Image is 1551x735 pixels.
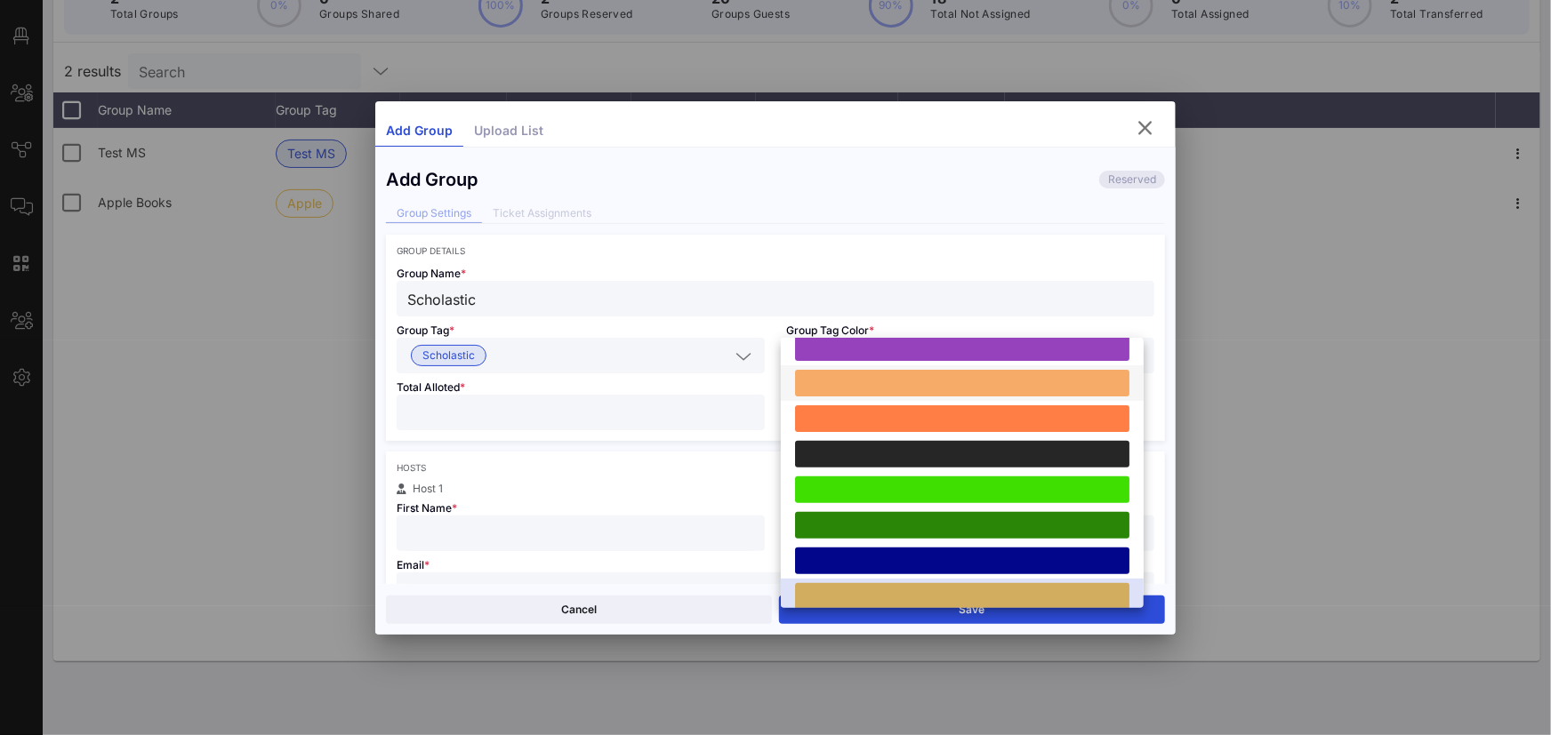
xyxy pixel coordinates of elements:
div: Group Details [397,245,1154,256]
span: Total Alloted [397,380,465,394]
span: Email [397,558,430,571]
button: Save [779,595,1165,624]
div: Scholastic [397,338,765,373]
span: Group Name [397,267,466,280]
div: Hosts [397,462,1154,473]
span: Host 1 [413,482,443,495]
span: Group Tag [397,324,454,337]
div: Add Group [386,169,478,190]
div: Upload List [463,116,554,147]
span: Scholastic [422,346,475,365]
span: First Name [397,501,457,515]
button: Cancel [386,595,772,624]
span: Group Tag Color [786,324,874,337]
div: Reserved [1099,171,1165,188]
